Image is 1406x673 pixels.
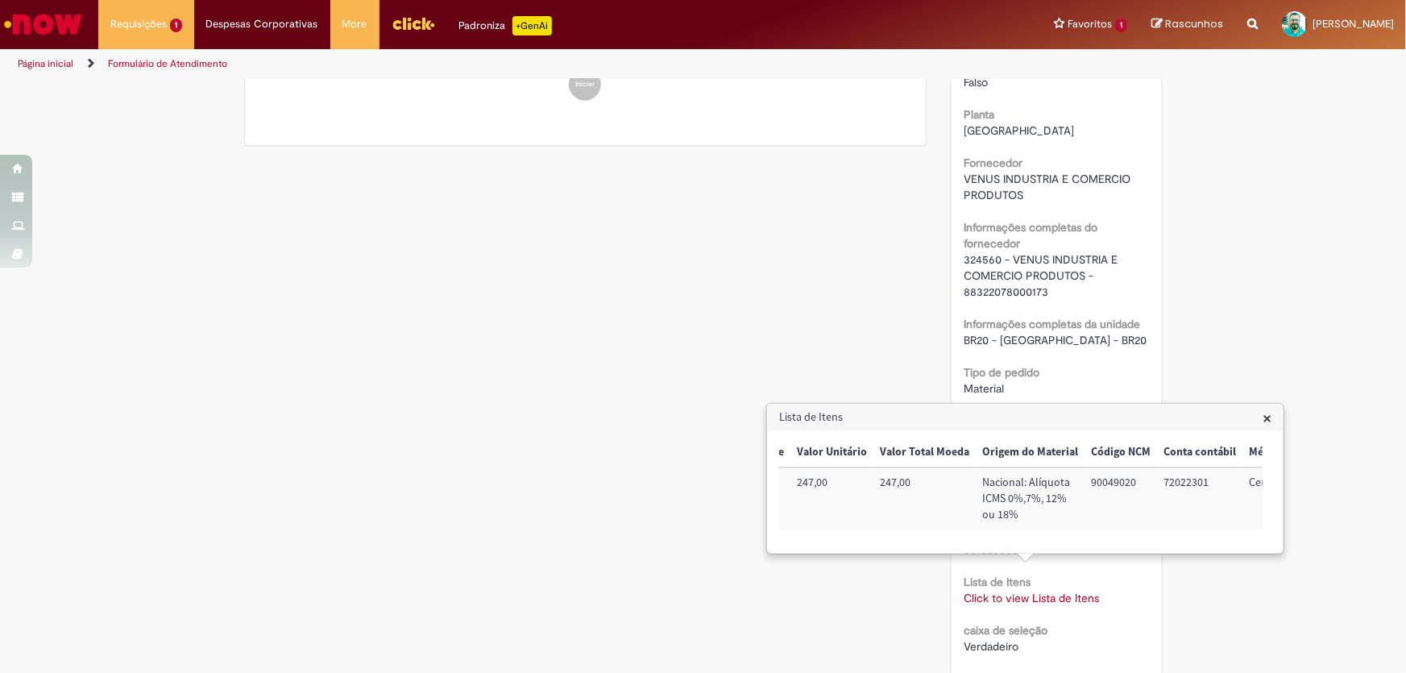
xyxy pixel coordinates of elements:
[18,57,73,70] a: Página inicial
[459,16,552,35] div: Padroniza
[1165,16,1223,31] span: Rascunhos
[1157,438,1242,467] th: Conta contábil
[1085,438,1157,467] th: Código NCM
[790,467,873,530] td: Valor Unitário: 247,00
[206,16,318,32] span: Despesas Corporativas
[964,333,1147,347] span: BR20 - [GEOGRAPHIC_DATA] - BR20
[964,220,1097,251] b: Informações completas do fornecedor
[12,49,925,79] ul: Trilhas de página
[964,252,1121,299] span: 324560 - VENUS INDUSTRIA E COMERCIO PRODUTOS - 88322078000173
[1263,407,1271,429] span: ×
[964,75,988,89] span: Falso
[170,19,182,32] span: 1
[766,403,1284,555] div: Lista de Itens
[964,591,1099,605] a: Click to view Lista de Itens
[976,467,1085,530] td: Origem do Material: Nacional: Alíquota ICMS 0%,7%, 12% ou 18%
[976,438,1085,467] th: Origem do Material
[1085,467,1157,530] td: Código NCM: 90049020
[964,575,1031,589] b: Lista de Itens
[964,542,1025,557] span: 0010283569
[342,16,367,32] span: More
[110,16,167,32] span: Requisições
[768,405,1283,430] h3: Lista de Itens
[964,317,1140,331] b: Informações completas da unidade
[1263,409,1271,426] button: Close
[964,123,1074,138] span: [GEOGRAPHIC_DATA]
[1115,19,1127,32] span: 1
[964,172,1134,202] span: VENUS INDUSTRIA E COMERCIO PRODUTOS
[964,381,1004,396] span: Material
[108,57,227,70] a: Formulário de Atendimento
[1242,438,1366,467] th: Método de Pagamento
[1157,467,1242,530] td: Conta contábil: 72022301
[964,623,1047,638] b: caixa de seleção
[964,156,1022,170] b: Fornecedor
[392,11,435,35] img: click_logo_yellow_360x200.png
[964,107,994,122] b: Planta
[873,467,976,530] td: Valor Total Moeda: 247,00
[964,639,1018,654] span: Verdadeiro
[512,16,552,35] p: +GenAi
[1151,17,1223,32] a: Rascunhos
[964,365,1039,380] b: Tipo de pedido
[2,8,85,40] img: ServiceNow
[873,438,976,467] th: Valor Total Moeda
[1242,467,1366,530] td: Método de Pagamento: Centro de custo
[1068,16,1112,32] span: Favoritos
[1313,17,1394,31] span: [PERSON_NAME]
[790,438,873,467] th: Valor Unitário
